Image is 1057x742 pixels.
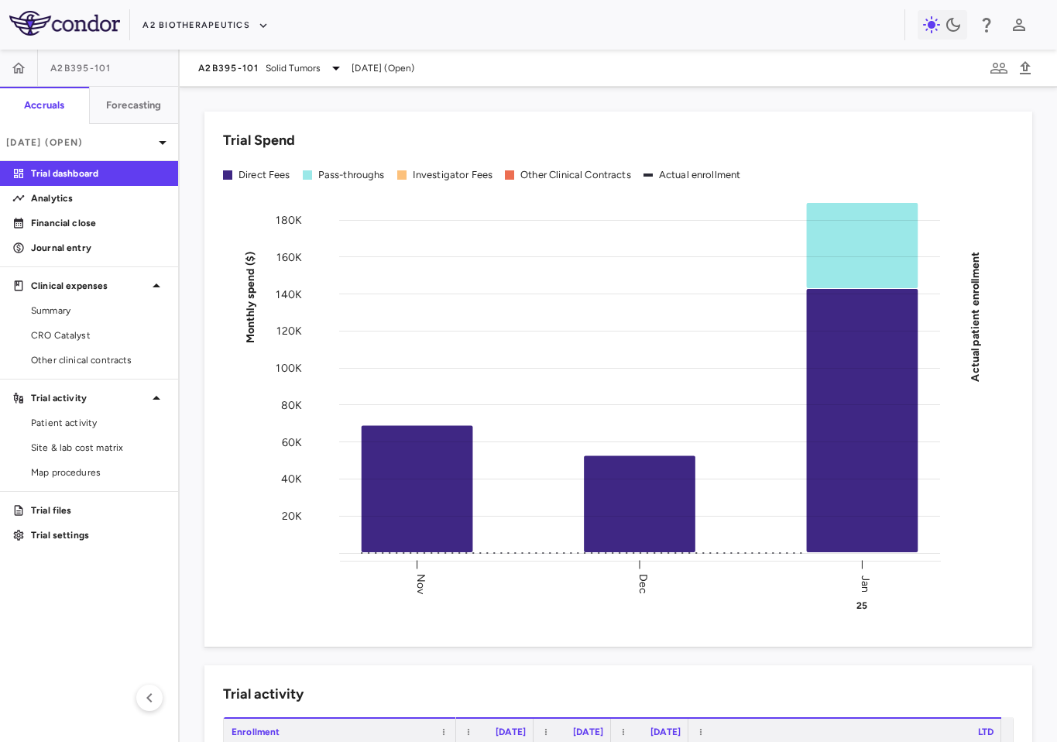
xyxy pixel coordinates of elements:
span: Solid Tumors [266,61,321,75]
p: Trial files [31,503,166,517]
img: logo-full-SnFGN8VE.png [9,11,120,36]
p: Financial close [31,216,166,230]
text: Dec [637,573,650,593]
span: [DATE] [650,727,681,737]
span: [DATE] (Open) [352,61,414,75]
tspan: 40K [281,472,302,486]
h6: Trial activity [223,684,304,705]
span: Site & lab cost matrix [31,441,166,455]
text: 25 [856,600,867,611]
tspan: 120K [276,325,302,338]
tspan: 180K [276,214,302,227]
h6: Trial Spend [223,130,295,151]
div: Pass-throughs [318,168,385,182]
tspan: Actual patient enrollment [969,251,982,381]
p: [DATE] (Open) [6,136,153,149]
p: Analytics [31,191,166,205]
p: Trial activity [31,391,147,405]
div: Actual enrollment [659,168,741,182]
tspan: 100K [276,362,302,375]
span: Enrollment [232,727,280,737]
tspan: 60K [282,435,302,448]
div: Other Clinical Contracts [520,168,631,182]
span: A2B395-101 [198,62,259,74]
p: Trial settings [31,528,166,542]
p: Journal entry [31,241,166,255]
tspan: Monthly spend ($) [244,251,257,343]
span: Summary [31,304,166,318]
tspan: 140K [276,287,302,301]
h6: Forecasting [106,98,162,112]
text: Nov [414,573,427,594]
div: Investigator Fees [413,168,493,182]
h6: Accruals [24,98,64,112]
text: Jan [859,575,872,592]
tspan: 80K [281,398,302,411]
span: [DATE] [496,727,526,737]
span: A2B395-101 [50,62,112,74]
span: LTD [978,727,994,737]
tspan: 20K [282,510,302,523]
p: Clinical expenses [31,279,147,293]
span: Other clinical contracts [31,353,166,367]
tspan: 160K [276,250,302,263]
span: CRO Catalyst [31,328,166,342]
span: Patient activity [31,416,166,430]
button: A2 Biotherapeutics [142,13,269,38]
span: Map procedures [31,465,166,479]
span: [DATE] [573,727,603,737]
p: Trial dashboard [31,167,166,180]
div: Direct Fees [239,168,290,182]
